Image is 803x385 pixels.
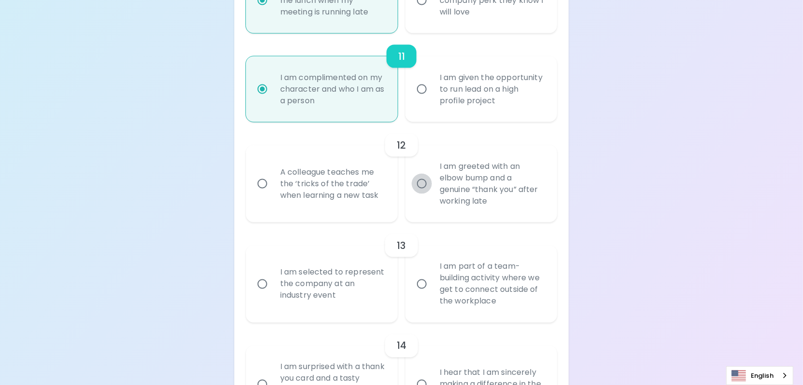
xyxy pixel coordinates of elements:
div: choice-group-check [246,122,558,222]
h6: 13 [397,238,406,253]
div: A colleague teaches me the ‘tricks of the trade’ when learning a new task [272,155,392,213]
div: I am given the opportunity to run lead on a high profile project [432,60,552,118]
div: choice-group-check [246,33,558,122]
h6: 14 [397,338,406,354]
h6: 12 [397,137,406,153]
div: Language [726,366,793,385]
div: choice-group-check [246,222,558,323]
div: I am part of a team-building activity where we get to connect outside of the workplace [432,249,552,319]
aside: Language selected: English [726,366,793,385]
div: I am greeted with an elbow bump and a genuine “thank you” after working late [432,149,552,219]
div: I am complimented on my character and who I am as a person [272,60,392,118]
a: English [727,367,793,385]
h6: 11 [398,49,405,64]
div: I am selected to represent the company at an industry event [272,255,392,313]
